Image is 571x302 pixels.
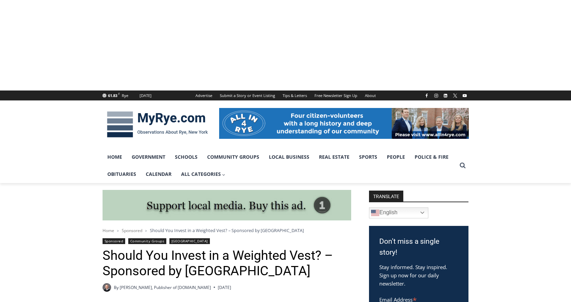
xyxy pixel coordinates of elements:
[103,283,111,292] a: Author image
[103,166,141,183] a: Obituaries
[441,92,450,100] a: Linkedin
[192,90,380,100] nav: Secondary Navigation
[122,93,128,99] div: Rye
[181,170,226,178] span: All Categories
[103,190,351,221] img: support local media, buy this ad
[103,148,456,183] nav: Primary Navigation
[103,238,126,244] a: Sponsored
[127,148,170,166] a: Government
[264,148,314,166] a: Local Business
[456,159,469,172] button: View Search Form
[192,90,216,100] a: Advertise
[118,92,120,96] span: F
[311,90,361,100] a: Free Newsletter Sign Up
[120,285,211,290] a: [PERSON_NAME], Publisher of [DOMAIN_NAME]
[103,148,127,166] a: Home
[140,93,152,99] div: [DATE]
[169,238,210,244] a: [GEOGRAPHIC_DATA]
[451,92,459,100] a: X
[128,238,166,244] a: Community Groups
[141,166,176,183] a: Calendar
[176,166,230,183] a: All Categories
[108,93,117,98] span: 61.83
[103,107,212,142] img: MyRye.com
[103,248,351,279] h1: Should You Invest in a Weighted Vest? – Sponsored by [GEOGRAPHIC_DATA]
[103,227,351,234] nav: Breadcrumbs
[461,92,469,100] a: YouTube
[379,263,458,288] p: Stay informed. Stay inspired. Sign up now for our daily newsletter.
[122,228,142,233] a: Sponsored
[117,228,119,233] span: >
[354,148,382,166] a: Sports
[361,90,380,100] a: About
[145,228,147,233] span: >
[382,148,410,166] a: People
[218,284,231,291] time: [DATE]
[219,108,469,139] img: All in for Rye
[369,191,403,202] strong: TRANSLATE
[314,148,354,166] a: Real Estate
[103,228,114,233] a: Home
[279,90,311,100] a: Tips & Letters
[202,148,264,166] a: Community Groups
[432,92,440,100] a: Instagram
[379,236,458,258] h3: Don't miss a single story!
[150,227,304,233] span: Should You Invest in a Weighted Vest? – Sponsored by [GEOGRAPHIC_DATA]
[369,207,428,218] a: English
[170,148,202,166] a: Schools
[410,148,453,166] a: Police & Fire
[114,284,119,291] span: By
[216,90,279,100] a: Submit a Story or Event Listing
[371,209,379,217] img: en
[423,92,431,100] a: Facebook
